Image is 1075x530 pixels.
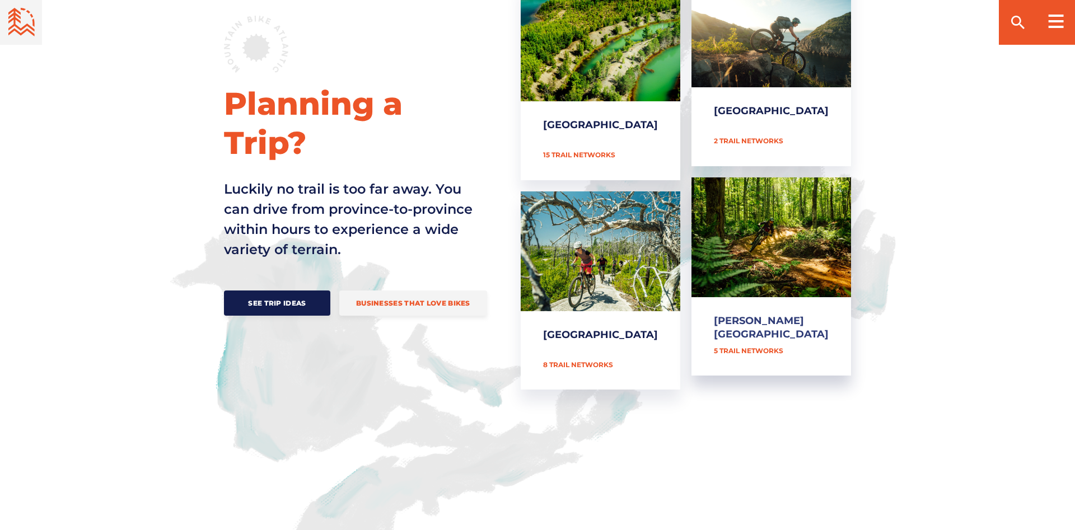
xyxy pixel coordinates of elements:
span: Businesses that love bikes [356,299,470,307]
a: Businesses that love bikes [339,290,487,316]
a: See Trip Ideas [224,290,330,316]
span: See Trip Ideas [241,299,314,307]
p: Luckily no trail is too far away. You can drive from province-to-province within hours to experie... [224,179,482,260]
ion-icon: search [1009,13,1027,31]
h2: Planning a Trip? [224,84,487,162]
img: MTB Atlantic badge [224,16,288,73]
